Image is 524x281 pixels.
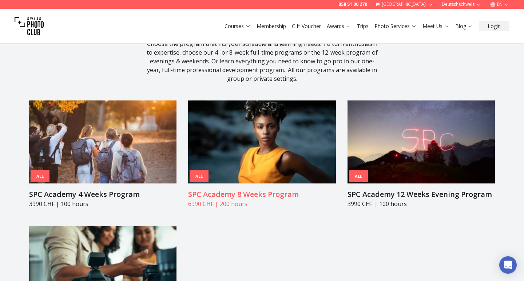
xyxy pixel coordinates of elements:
[349,170,368,182] div: All
[225,23,251,30] a: Courses
[422,23,449,30] a: Meet Us
[348,100,495,208] a: SPC Academy 12 Weeks Evening ProgramAllSPC Academy 12 Weeks Evening Program3990 CHF | 100 hours
[257,23,286,30] a: Membership
[479,21,509,31] button: Login
[420,21,452,31] button: Meet Us
[188,100,336,208] a: SPC Academy 8 Weeks ProgramAllSPC Academy 8 Weeks Program6990 CHF | 200 hours
[354,21,372,31] button: Trips
[374,23,417,30] a: Photo Services
[452,21,476,31] button: Blog
[29,189,176,199] h3: SPC Academy 4 Weeks Program
[29,199,176,208] p: 3990 CHF | 100 hours
[327,23,351,30] a: Awards
[188,189,336,199] h3: SPC Academy 8 Weeks Program
[372,21,420,31] button: Photo Services
[348,189,495,199] h3: SPC Academy 12 Weeks Evening Program
[289,21,324,31] button: Gift Voucher
[188,199,336,208] p: 6990 CHF | 200 hours
[338,1,367,7] a: 058 51 00 270
[455,23,473,30] a: Blog
[222,21,254,31] button: Courses
[357,23,369,30] a: Trips
[348,199,495,208] p: 3990 CHF | 100 hours
[254,21,289,31] button: Membership
[348,100,495,183] img: SPC Academy 12 Weeks Evening Program
[146,39,378,83] div: Choose the program that fits your schedule and learning needs. To turn enthusiasm to expertise, c...
[188,100,336,183] img: SPC Academy 8 Weeks Program
[29,100,176,183] img: SPC Academy 4 Weeks Program
[29,100,176,208] a: SPC Academy 4 Weeks ProgramAllSPC Academy 4 Weeks Program3990 CHF | 100 hours
[499,256,517,274] div: Open Intercom Messenger
[31,170,49,182] div: All
[190,170,209,182] div: All
[324,21,354,31] button: Awards
[15,12,44,41] img: Swiss photo club
[292,23,321,30] a: Gift Voucher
